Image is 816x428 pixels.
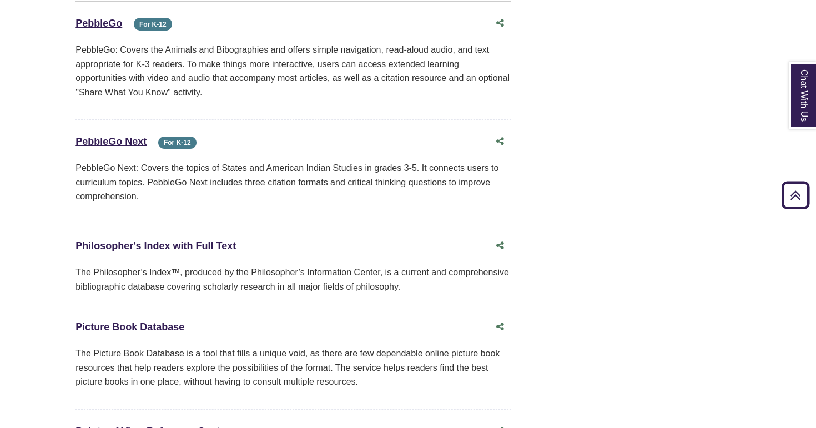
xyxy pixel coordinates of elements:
button: Share this database [489,13,511,34]
button: Share this database [489,235,511,256]
span: For K-12 [158,137,197,149]
button: Share this database [489,131,511,152]
a: PebbleGo Next [75,136,147,147]
span: For K-12 [134,18,172,31]
a: Philosopher's Index with Full Text [75,240,236,251]
button: Share this database [489,316,511,338]
a: Back to Top [778,188,813,203]
a: PebbleGo [75,18,122,29]
p: PebbleGo: Covers the Animals and Bibographies and offers simple navigation, read-aloud audio, and... [75,43,511,99]
p: The Picture Book Database is a tool that fills a unique void, as there are few dependable online ... [75,346,511,389]
a: Picture Book Database [75,321,184,333]
p: PebbleGo Next: Covers the topics of States and American Indian Studies in grades 3-5. It connects... [75,161,511,204]
div: The Philosopher’s Index™, produced by the Philosopher’s Information Center, is a current and comp... [75,265,511,294]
